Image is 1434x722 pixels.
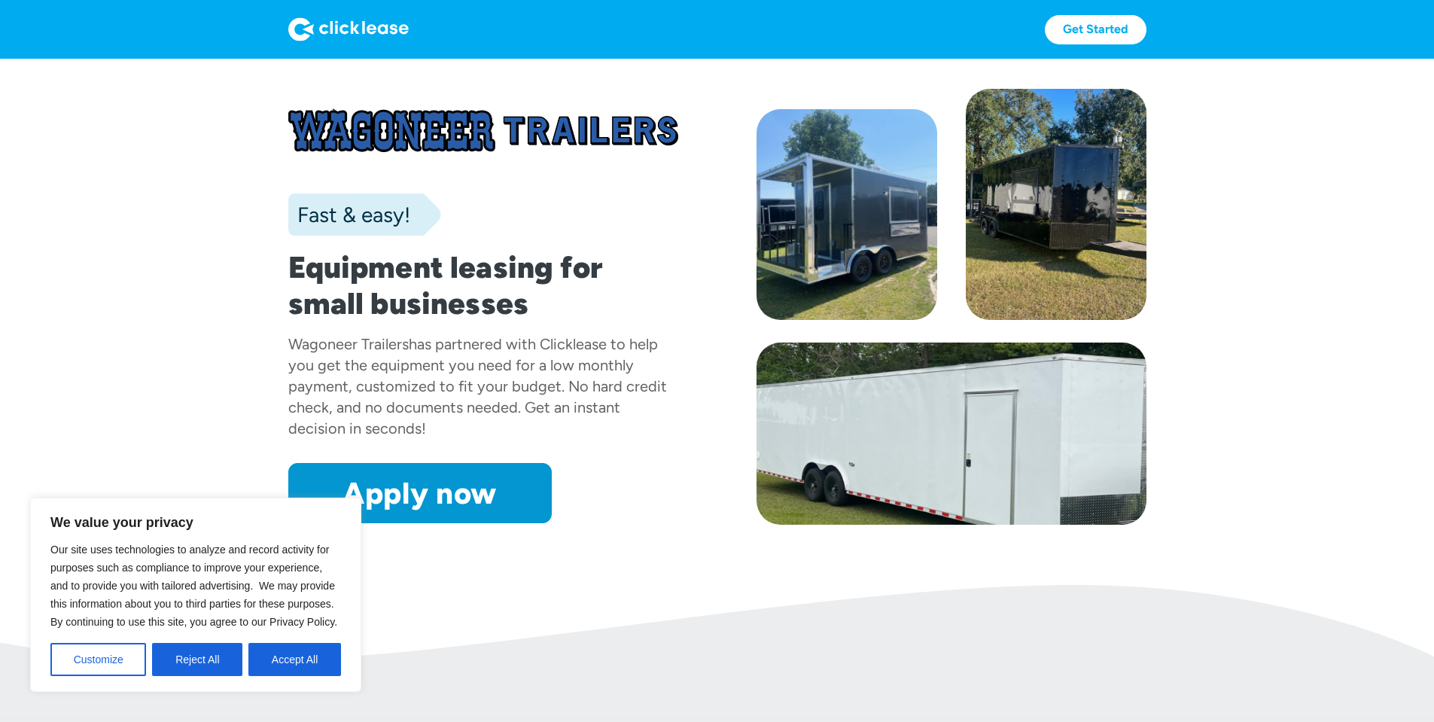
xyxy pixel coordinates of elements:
div: Fast & easy! [288,200,410,230]
span: Our site uses technologies to analyze and record activity for purposes such as compliance to impr... [50,544,337,628]
a: Apply now [288,463,552,523]
img: Logo [288,17,409,41]
button: Customize [50,643,146,676]
button: Reject All [152,643,242,676]
h1: Equipment leasing for small businesses [288,249,678,321]
div: has partnered with Clicklease to help you get the equipment you need for a low monthly payment, c... [288,335,667,437]
p: We value your privacy [50,513,341,532]
div: Wagoneer Trailers [288,335,409,353]
a: Get Started [1045,15,1146,44]
button: Accept All [248,643,341,676]
div: We value your privacy [30,498,361,692]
